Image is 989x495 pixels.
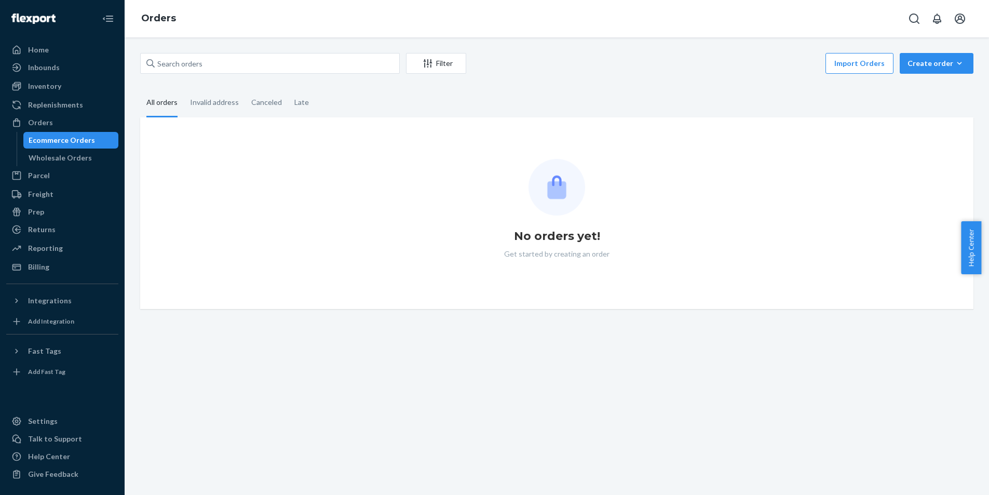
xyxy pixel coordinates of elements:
div: Invalid address [190,89,239,116]
a: Home [6,42,118,58]
a: Add Fast Tag [6,364,118,380]
div: Home [28,45,49,55]
button: Open notifications [927,8,947,29]
a: Prep [6,204,118,220]
input: Search orders [140,53,400,74]
div: Returns [28,224,56,235]
div: Replenishments [28,100,83,110]
h1: No orders yet! [514,228,600,245]
div: Freight [28,189,53,199]
div: Add Integration [28,317,74,326]
div: Ecommerce Orders [29,135,95,145]
a: Replenishments [6,97,118,113]
a: Wholesale Orders [23,150,119,166]
div: Add Fast Tag [28,367,65,376]
button: Fast Tags [6,343,118,359]
button: Give Feedback [6,466,118,483]
a: Billing [6,259,118,275]
button: Integrations [6,292,118,309]
button: Open account menu [950,8,970,29]
img: Empty list [529,159,585,216]
a: Ecommerce Orders [23,132,119,149]
a: Inventory [6,78,118,95]
button: Filter [406,53,466,74]
div: Reporting [28,243,63,253]
a: Help Center [6,448,118,465]
button: Create order [900,53,973,74]
img: Flexport logo [11,14,56,24]
a: Orders [141,12,176,24]
a: Returns [6,221,118,238]
div: Prep [28,207,44,217]
div: Inventory [28,81,61,91]
a: Inbounds [6,59,118,76]
a: Orders [6,114,118,131]
div: Talk to Support [28,434,82,444]
div: Fast Tags [28,346,61,356]
div: Give Feedback [28,469,78,479]
a: Settings [6,413,118,430]
div: Wholesale Orders [29,153,92,163]
p: Get started by creating an order [504,249,609,259]
ol: breadcrumbs [133,4,184,34]
a: Talk to Support [6,431,118,447]
div: Settings [28,416,58,426]
div: Integrations [28,296,72,306]
button: Import Orders [825,53,893,74]
div: Create order [907,58,966,69]
div: Filter [407,58,466,69]
a: Add Integration [6,313,118,330]
a: Freight [6,186,118,203]
button: Open Search Box [904,8,925,29]
div: Inbounds [28,62,60,73]
a: Parcel [6,167,118,184]
div: Orders [28,117,53,128]
div: All orders [146,89,178,117]
button: Close Navigation [98,8,118,29]
button: Help Center [961,221,981,274]
a: Reporting [6,240,118,257]
div: Canceled [251,89,282,116]
div: Help Center [28,451,70,462]
div: Late [294,89,309,116]
div: Billing [28,262,49,272]
div: Parcel [28,170,50,181]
